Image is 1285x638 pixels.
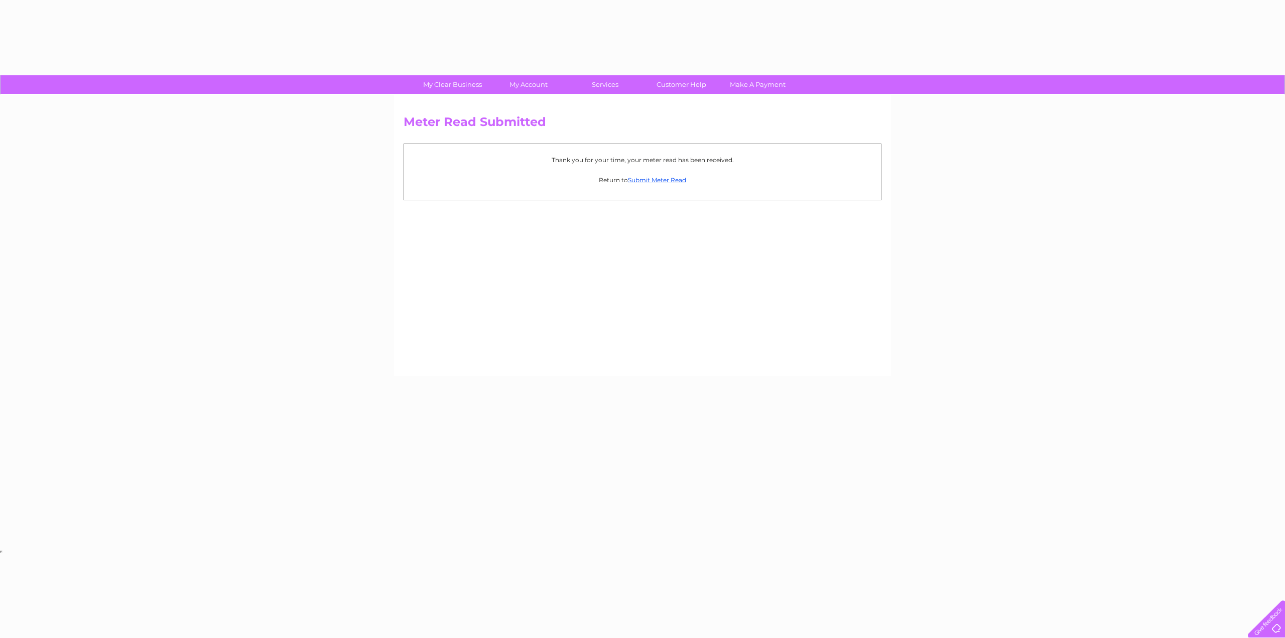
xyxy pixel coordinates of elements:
a: My Clear Business [411,75,494,94]
a: Submit Meter Read [628,176,686,184]
p: Return to [409,175,876,185]
a: Make A Payment [716,75,799,94]
a: My Account [487,75,570,94]
a: Services [564,75,647,94]
h2: Meter Read Submitted [404,115,881,134]
p: Thank you for your time, your meter read has been received. [409,155,876,165]
a: Customer Help [640,75,723,94]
